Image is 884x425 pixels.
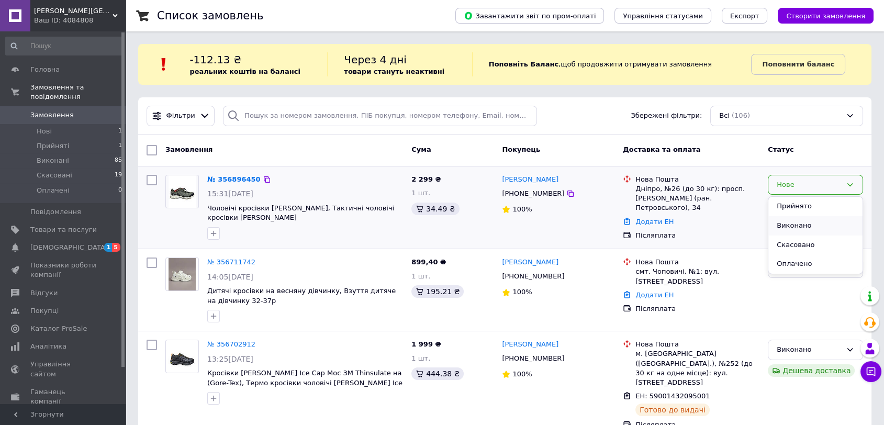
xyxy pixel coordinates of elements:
span: 100% [512,370,532,378]
div: Нова Пошта [635,258,759,267]
span: Замовлення [30,110,74,120]
span: 85 [115,156,122,165]
span: 100% [512,205,532,213]
span: Покупці [30,306,59,316]
b: реальних коштів на балансі [189,68,300,75]
span: 1 шт. [411,272,430,280]
span: -112.13 ₴ [189,53,241,66]
span: 100% [512,288,532,296]
a: Фото товару [165,340,199,373]
div: [PHONE_NUMBER] [500,187,566,200]
a: Додати ЕН [635,291,674,299]
span: Збережені фільтри: [631,111,702,121]
a: Створити замовлення [767,12,874,19]
span: Завантажити звіт по пром-оплаті [464,11,596,20]
a: № 356702912 [207,340,255,348]
span: 1 [104,243,113,252]
li: Скасовано [768,236,863,255]
span: 19 [115,171,122,180]
a: Поповнити баланс [751,54,845,75]
span: 13:25[DATE] [207,355,253,363]
span: Управління статусами [623,12,703,20]
span: Показники роботи компанії [30,261,97,279]
div: м. [GEOGRAPHIC_DATA] ([GEOGRAPHIC_DATA].), №252 (до 30 кг на одне місце): вул. [STREET_ADDRESS] [635,349,759,387]
span: Прийняті [37,141,69,151]
li: Оплачено [768,254,863,274]
a: [PERSON_NAME] [502,175,558,185]
span: Скасовані [37,171,72,180]
span: Відгуки [30,288,58,298]
span: Каталог ProSale [30,324,87,333]
span: Нові [37,127,52,136]
h1: Список замовлень [157,9,263,22]
a: № 356896450 [207,175,261,183]
span: Товари та послуги [30,225,97,234]
div: Нова Пошта [635,340,759,349]
span: 1 [118,141,122,151]
span: [DEMOGRAPHIC_DATA] [30,243,108,252]
div: Післяплата [635,231,759,240]
a: Фото товару [165,175,199,208]
span: 0 [118,186,122,195]
button: Створити замовлення [778,8,874,24]
span: Всі [719,111,730,121]
span: Доставка та оплата [623,146,700,153]
img: Фото товару [168,340,196,373]
div: , щоб продовжити отримувати замовлення [473,52,752,76]
b: Поповніть Баланс [489,60,558,68]
li: Прийнято [768,197,863,216]
span: 899,40 ₴ [411,258,446,266]
a: Дитячі кросівки на весняну дівчинку, Взуття дитяче на дівчинку 32-37р [207,287,396,305]
span: Kross City [34,6,113,16]
span: 14:05[DATE] [207,273,253,281]
span: Через 4 дні [344,53,407,66]
span: Cума [411,146,431,153]
span: 1 шт. [411,354,430,362]
div: Дешева доставка [768,364,855,377]
span: Експорт [730,12,759,20]
a: № 356711742 [207,258,255,266]
span: 15:31[DATE] [207,189,253,198]
b: Поповнити баланс [762,60,834,68]
img: Фото товару [169,258,196,290]
a: [PERSON_NAME] [502,340,558,350]
span: Статус [768,146,794,153]
span: 2 299 ₴ [411,175,441,183]
button: Чат з покупцем [860,361,881,382]
li: Виконано [768,216,863,236]
div: 444.38 ₴ [411,367,464,380]
div: [PHONE_NUMBER] [500,352,566,365]
span: Виконані [37,156,69,165]
div: [PHONE_NUMBER] [500,270,566,283]
span: ЕН: 59001432095001 [635,392,710,400]
div: Післяплата [635,304,759,314]
span: 5 [112,243,120,252]
span: Фільтри [166,111,195,121]
b: товари стануть неактивні [344,68,444,75]
button: Управління статусами [614,8,711,24]
div: Виконано [777,344,842,355]
a: Кросівки [PERSON_NAME] Ice Cap Moc 3M Thinsulate на (Gore-Tex), Термо кросівки чоловічі [PERSON_N... [207,369,402,396]
span: Замовлення [165,146,212,153]
div: Ваш ID: 4084808 [34,16,126,25]
a: Додати ЕН [635,218,674,226]
button: Експорт [722,8,768,24]
input: Пошук [5,37,123,55]
span: Повідомлення [30,207,81,217]
span: 1 [118,127,122,136]
div: 34.49 ₴ [411,203,459,215]
span: Замовлення та повідомлення [30,83,126,102]
span: Оплачені [37,186,70,195]
div: 195.21 ₴ [411,285,464,298]
a: Чоловічі кросівки [PERSON_NAME], Тактичні чоловічі кросівки [PERSON_NAME] [207,204,394,222]
div: смт. Чоповичі, №1: вул. [STREET_ADDRESS] [635,267,759,286]
span: Створити замовлення [786,12,865,20]
div: Дніпро, №26 (до 30 кг): просп. [PERSON_NAME] (ран. Петровського), 34 [635,184,759,213]
span: Гаманець компанії [30,387,97,406]
span: 1 шт. [411,189,430,197]
span: Аналітика [30,342,66,351]
a: Фото товару [165,258,199,291]
img: :exclamation: [156,57,172,72]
